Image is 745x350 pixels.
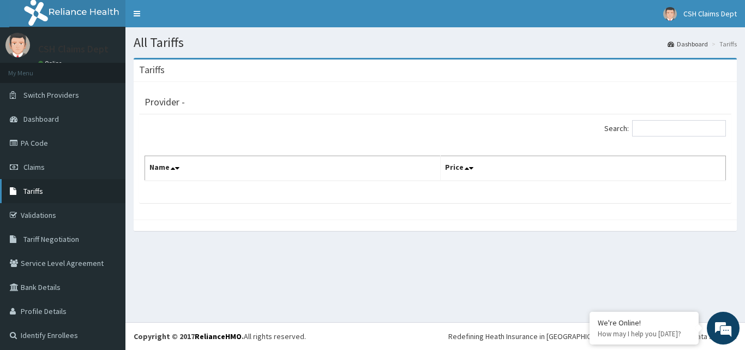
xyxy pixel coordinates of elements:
p: How may I help you today? [598,329,690,339]
span: Tariffs [23,186,43,196]
label: Search: [604,120,726,137]
input: Search: [632,120,726,137]
span: Tariff Negotiation [23,234,79,244]
img: User Image [5,33,30,57]
strong: Copyright © 2017 . [134,331,244,341]
a: Online [38,60,64,67]
a: Dashboard [668,39,708,49]
img: User Image [663,7,677,21]
th: Name [145,156,441,181]
span: Claims [23,162,45,172]
div: We're Online! [598,318,690,328]
span: Dashboard [23,114,59,124]
footer: All rights reserved. [125,322,745,350]
th: Price [441,156,726,181]
li: Tariffs [709,39,737,49]
div: Redefining Heath Insurance in [GEOGRAPHIC_DATA] using Telemedicine and Data Science! [448,331,737,342]
span: CSH Claims Dept [683,9,737,19]
h1: All Tariffs [134,35,737,50]
span: Switch Providers [23,90,79,100]
h3: Provider - [145,97,185,107]
h3: Tariffs [139,65,165,75]
p: CSH Claims Dept [38,44,109,54]
a: RelianceHMO [195,331,242,341]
